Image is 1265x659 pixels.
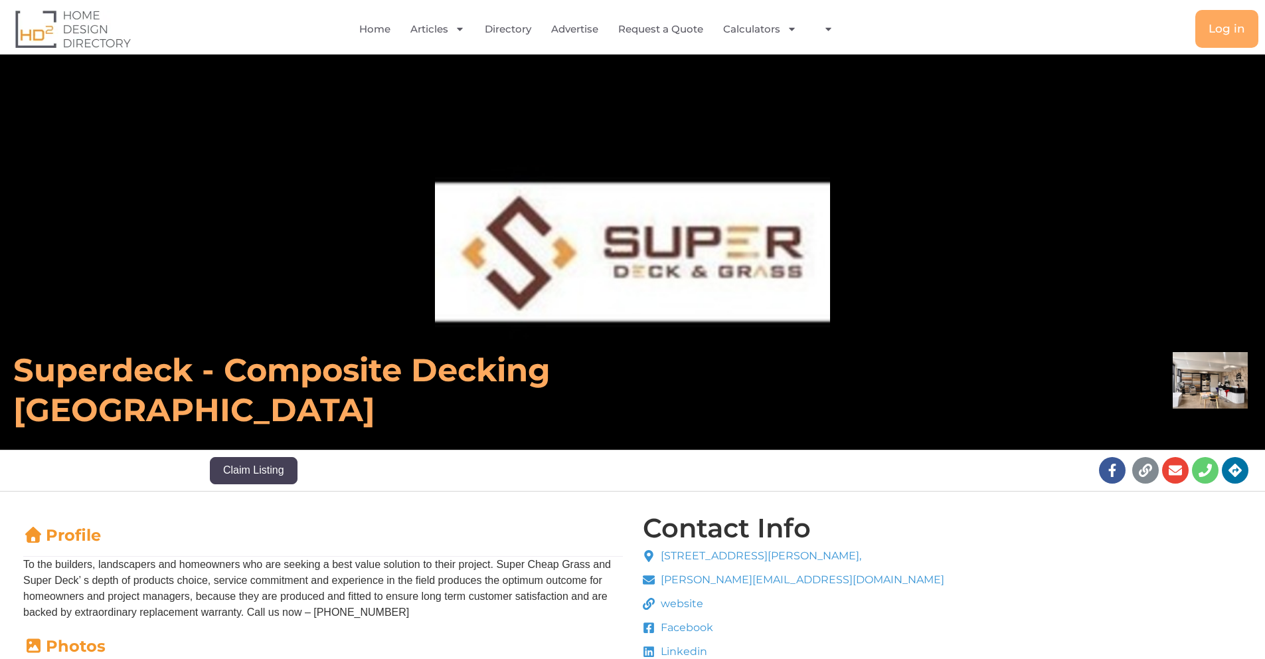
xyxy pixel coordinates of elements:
p: To the builders, landscapers and homeowners who are seeking a best value solution to their projec... [23,557,623,620]
a: Advertise [551,14,598,45]
span: Facebook [657,620,713,636]
nav: Menu [257,14,946,45]
span: Log in [1209,23,1245,35]
a: website [643,596,945,612]
a: [PERSON_NAME][EMAIL_ADDRESS][DOMAIN_NAME] [643,572,945,588]
h6: Superdeck - Composite Decking [GEOGRAPHIC_DATA] [13,350,879,430]
a: Profile [23,525,101,545]
h4: Contact Info [643,515,811,541]
button: Claim Listing [210,457,297,484]
a: Home [359,14,390,45]
span: website [657,596,703,612]
a: Calculators [723,14,797,45]
a: Directory [485,14,531,45]
a: Facebook [643,620,945,636]
a: Log in [1195,10,1258,48]
a: Articles [410,14,465,45]
a: Request a Quote [618,14,703,45]
a: Photos [23,636,106,656]
span: [STREET_ADDRESS][PERSON_NAME], [657,548,861,564]
span: [PERSON_NAME][EMAIL_ADDRESS][DOMAIN_NAME] [657,572,944,588]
